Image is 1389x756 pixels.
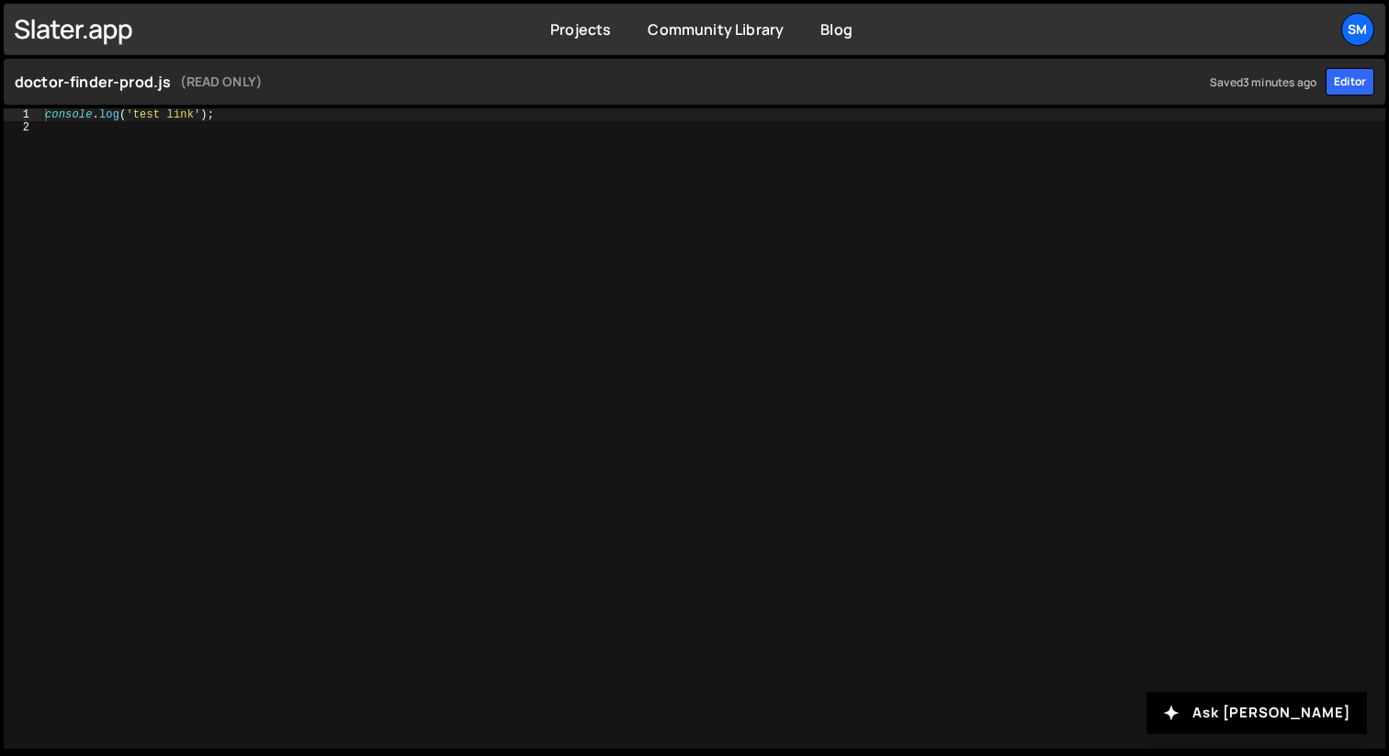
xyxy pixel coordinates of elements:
div: Saved [1201,74,1316,90]
a: Community Library [648,19,784,39]
h1: doctor-finder-prod.js [15,71,1316,93]
a: Blog [820,19,853,39]
small: (READ ONLY) [180,71,262,93]
a: Projects [550,19,611,39]
a: Editor [1326,68,1374,96]
div: 2 [4,121,41,134]
a: Sm [1341,13,1374,46]
div: 1 [4,108,41,121]
button: Ask [PERSON_NAME] [1146,692,1367,734]
div: 3 minutes ago [1243,74,1316,90]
